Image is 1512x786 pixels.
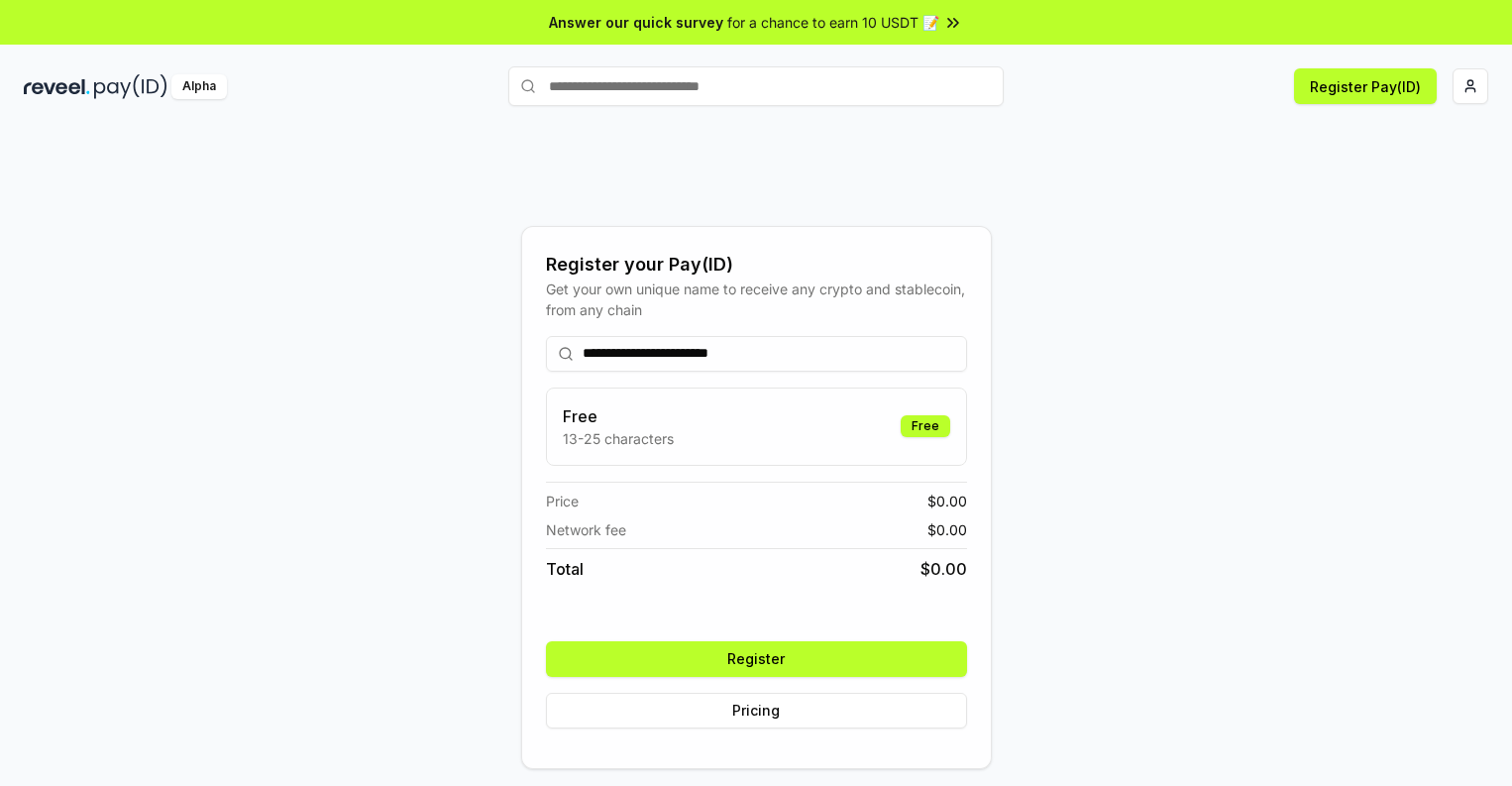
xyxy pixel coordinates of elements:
[171,74,227,99] div: Alpha
[546,519,626,540] span: Network fee
[563,404,674,428] h3: Free
[901,415,950,437] div: Free
[549,12,723,33] span: Answer our quick survey
[920,557,967,581] span: $ 0.00
[546,693,967,729] button: Pricing
[546,279,967,320] div: Get your own unique name to receive any crypto and stablecoin, from any chain
[1294,68,1437,104] button: Register Pay(ID)
[546,251,967,279] div: Register your Pay(ID)
[94,74,167,99] img: pay_id
[546,557,584,581] span: Total
[24,74,90,99] img: reveel_dark
[927,519,967,540] span: $ 0.00
[927,491,967,511] span: $ 0.00
[546,491,579,511] span: Price
[727,12,939,33] span: for a chance to earn 10 USDT 📝
[563,428,674,449] p: 13-25 characters
[546,641,967,677] button: Register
